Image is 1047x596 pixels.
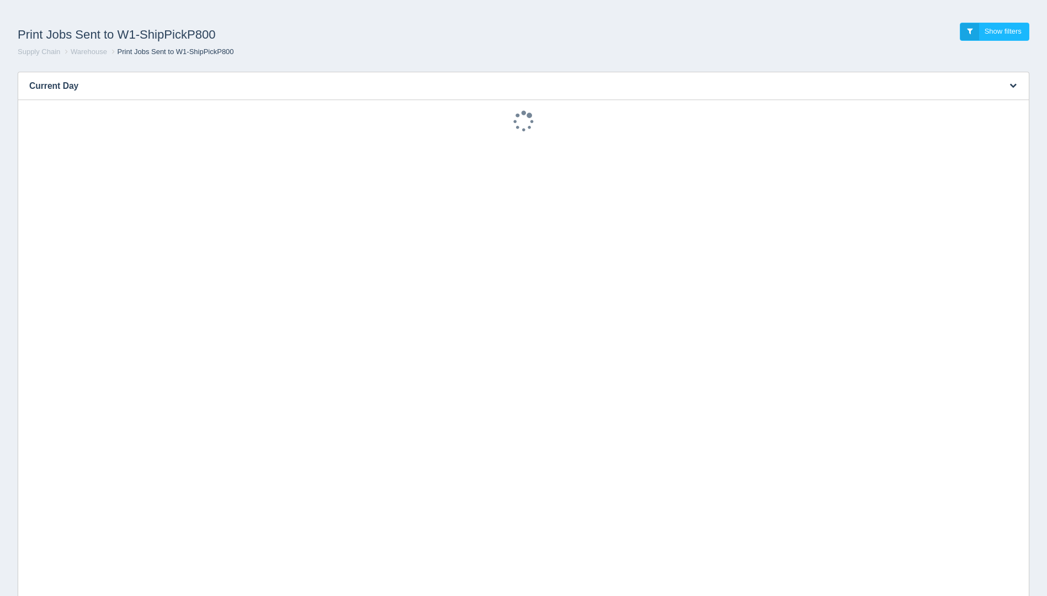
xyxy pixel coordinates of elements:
[18,72,995,100] h3: Current Day
[109,47,234,57] li: Print Jobs Sent to W1-ShipPickP800
[71,47,107,56] a: Warehouse
[985,27,1022,35] span: Show filters
[18,47,60,56] a: Supply Chain
[18,23,524,47] h1: Print Jobs Sent to W1-ShipPickP800
[960,23,1029,41] a: Show filters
